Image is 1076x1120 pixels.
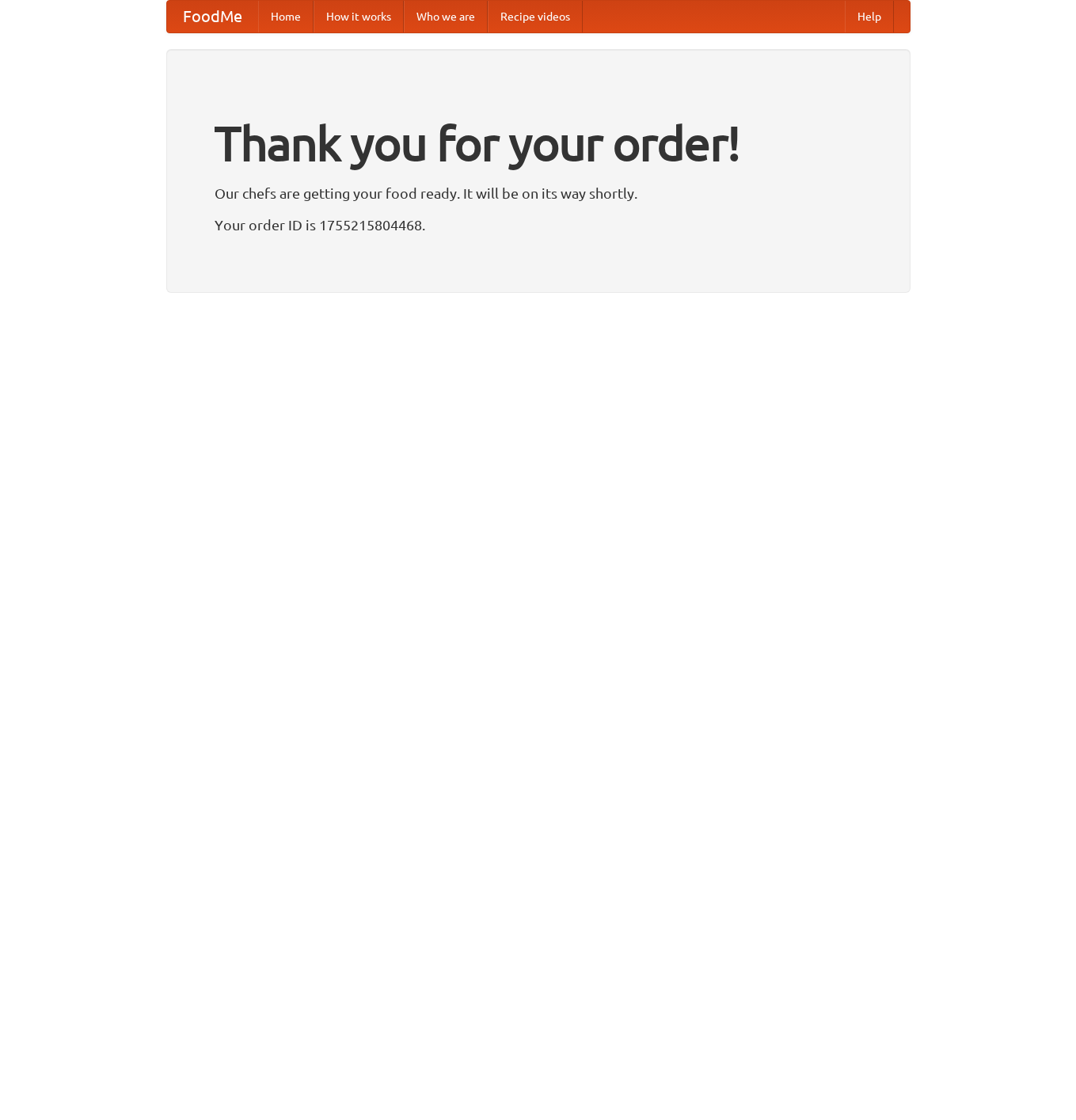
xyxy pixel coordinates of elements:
a: FoodMe [167,1,258,32]
a: Who we are [404,1,488,32]
p: Our chefs are getting your food ready. It will be on its way shortly. [215,181,862,205]
a: Home [258,1,314,32]
p: Your order ID is 1755215804468. [215,213,862,237]
a: Help [845,1,894,32]
a: Recipe videos [488,1,583,32]
h1: Thank you for your order! [215,105,862,181]
a: How it works [314,1,404,32]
